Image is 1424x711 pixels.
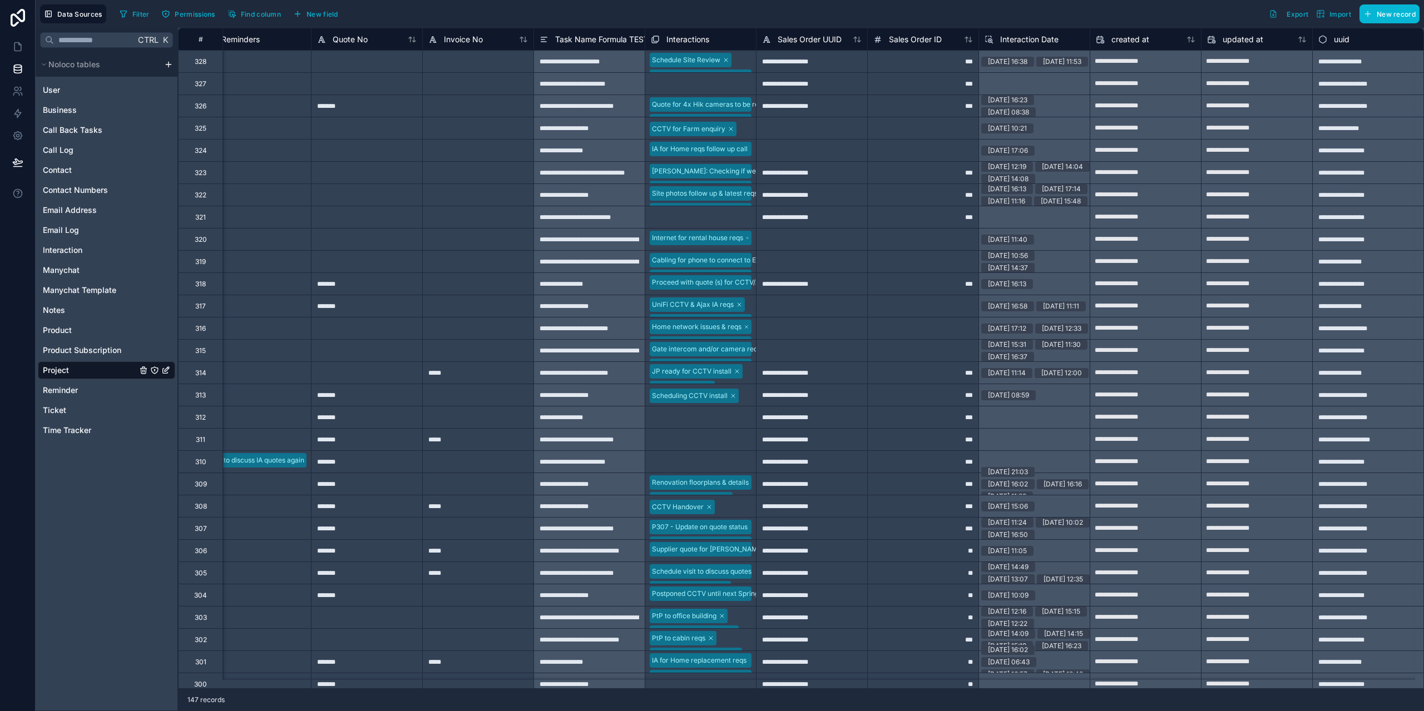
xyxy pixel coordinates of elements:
[1044,479,1082,489] div: [DATE] 16:16
[652,391,728,401] div: Scheduling CCTV install
[652,339,775,349] div: Trying to schedule - Mark not available
[40,4,106,23] button: Data Sources
[195,124,206,133] div: 325
[195,658,206,667] div: 301
[652,383,704,393] div: CCTV Handover
[194,591,207,600] div: 304
[652,478,749,488] div: Renovation floorplans & details
[652,72,808,82] div: Camp site Access Control/CCTV upgrade & Install
[195,302,206,311] div: 317
[652,322,741,332] div: Home network issues & reqs
[196,435,205,444] div: 311
[988,657,1030,667] div: [DATE] 06:43
[988,562,1029,572] div: [DATE] 14:49
[652,566,751,576] div: Schedule visit to discuss quotes
[195,79,206,88] div: 327
[187,35,214,43] div: #
[652,522,748,532] div: P307 - Update on quote status
[988,629,1029,639] div: [DATE] 14:09
[988,390,1029,400] div: [DATE] 08:59
[988,251,1028,261] div: [DATE] 10:56
[988,184,1026,194] div: [DATE] 16:13
[132,10,150,18] span: Filter
[1042,324,1081,334] div: [DATE] 12:33
[652,144,748,154] div: IA for Home reqs follow up call
[988,174,1029,184] div: [DATE] 14:08
[289,6,342,22] button: New field
[988,263,1028,273] div: [DATE] 14:37
[444,34,483,45] span: Invoice No
[988,162,1026,172] div: [DATE] 12:19
[1334,34,1349,45] span: uuid
[57,10,102,18] span: Data Sources
[652,539,768,549] div: Discussed wired & wireless IA quotes
[1043,669,1083,679] div: [DATE] 12:42
[988,352,1027,362] div: [DATE] 16:37
[195,191,206,200] div: 322
[187,695,225,704] span: 147 records
[988,368,1026,378] div: [DATE] 11:14
[1043,57,1081,67] div: [DATE] 11:53
[652,672,816,682] div: IA quote from [PERSON_NAME] for [PERSON_NAME]
[652,183,798,193] div: Prefab access follow up with [PERSON_NAME]
[195,213,206,222] div: 321
[115,6,154,22] button: Filter
[988,641,1026,651] div: [DATE] 15:19
[652,611,716,621] div: PtP to office building
[988,574,1028,584] div: [DATE] 13:07
[195,569,207,578] div: 305
[652,316,772,326] div: Cabling, alarm contacts, rough pricing
[988,146,1028,156] div: [DATE] 17:06
[195,168,206,177] div: 323
[988,645,1028,655] div: [DATE] 16:02
[988,279,1026,289] div: [DATE] 16:13
[988,196,1025,206] div: [DATE] 11:16
[195,146,207,155] div: 324
[241,10,281,18] span: Find column
[195,324,206,333] div: 316
[652,583,720,593] div: Explaining IA invoices
[306,10,338,18] span: New field
[194,680,207,689] div: 300
[224,6,285,22] button: Find column
[652,300,734,310] div: UniFi CCTV & Ajax IA reqs
[652,633,705,643] div: PtP to cabin reqs
[333,34,368,45] span: Quote No
[1042,641,1081,651] div: [DATE] 16:23
[195,235,207,244] div: 320
[652,166,819,176] div: [PERSON_NAME]: Checking if we've been on-site yet
[988,324,1026,334] div: [DATE] 17:12
[1041,368,1082,378] div: [DATE] 12:00
[778,34,842,45] span: Sales Order UUID
[652,100,780,110] div: Quote for 4x Hik cameras to be replaced
[1000,34,1059,45] span: Interaction Date
[195,613,207,622] div: 303
[988,123,1027,133] div: [DATE] 10:21
[652,205,766,215] div: WiFi for Home Pics, notes and query
[652,502,704,512] div: CCTV Handover
[652,188,758,198] div: Site photos follow up & latest reqs
[1041,196,1081,206] div: [DATE] 15:48
[157,6,219,22] button: Permissions
[652,628,728,638] div: WiFi install confirmation
[652,277,820,287] div: Proceed with quote (s) for CCTV/Alarm for Install only
[988,107,1029,117] div: [DATE] 08:38
[195,413,206,422] div: 312
[652,255,802,265] div: Cabling for phone to connect to Eir fibre modem
[195,524,207,533] div: 307
[195,369,206,377] div: 314
[652,116,791,126] div: [PERSON_NAME] confirmed receipt of quote
[161,36,169,44] span: K
[137,33,160,47] span: Ctrl
[988,235,1027,245] div: [DATE] 11:40
[889,34,942,45] span: Sales Order ID
[988,491,1026,501] div: [DATE] 11:23
[207,455,304,465] div: Prob to discuss IA quotes again
[555,34,649,45] span: Task Name Formula TEST
[988,479,1028,489] div: [DATE] 16:02
[1111,34,1149,45] span: created at
[1329,10,1351,18] span: Import
[652,494,721,504] div: WiFi for Home - Part 1
[988,501,1028,511] div: [DATE] 15:06
[1042,606,1080,616] div: [DATE] 15:15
